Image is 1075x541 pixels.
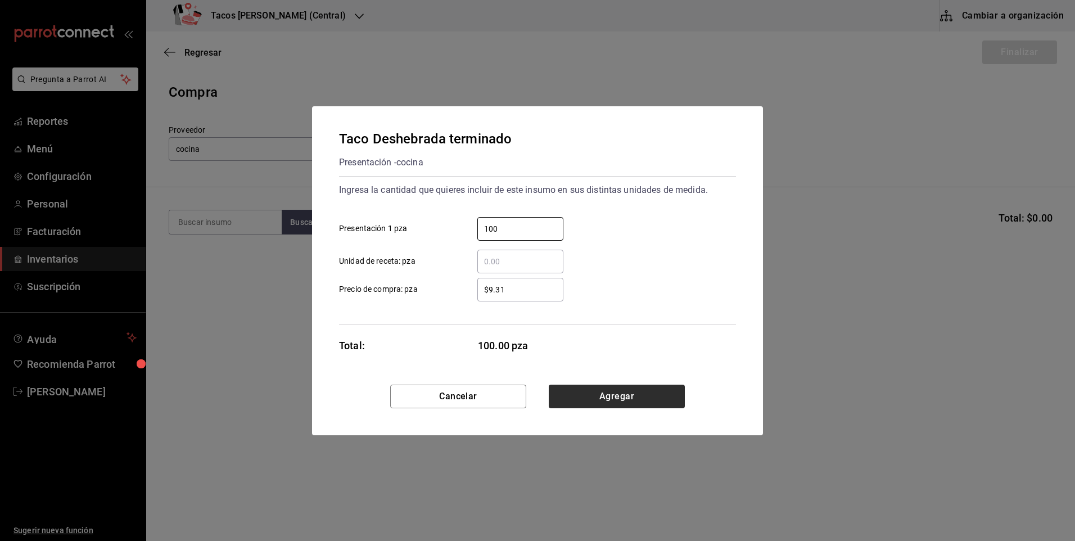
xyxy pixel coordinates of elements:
[549,385,685,408] button: Agregar
[477,283,563,296] input: Precio de compra: pza
[339,129,512,149] div: Taco Deshebrada terminado
[339,338,365,353] div: Total:
[339,255,415,267] span: Unidad de receta: pza
[478,338,564,353] span: 100.00 pza
[339,283,418,295] span: Precio de compra: pza
[339,181,736,199] div: Ingresa la cantidad que quieres incluir de este insumo en sus distintas unidades de medida.
[390,385,526,408] button: Cancelar
[339,154,512,172] div: Presentación - cocina
[477,255,563,268] input: Unidad de receta: pza
[339,223,407,235] span: Presentación 1 pza
[477,222,563,236] input: Presentación 1 pza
